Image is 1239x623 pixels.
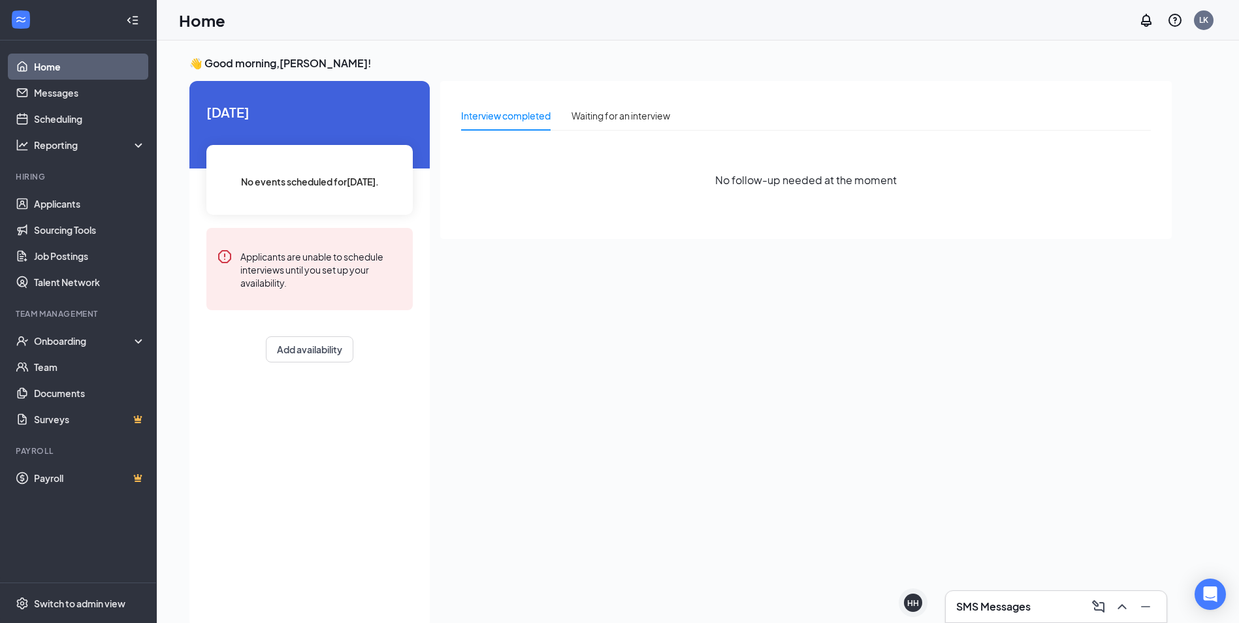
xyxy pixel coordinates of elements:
[266,336,353,362] button: Add availability
[1091,599,1106,615] svg: ComposeMessage
[1138,599,1153,615] svg: Minimize
[206,102,413,122] span: [DATE]
[1112,596,1133,617] button: ChevronUp
[34,217,146,243] a: Sourcing Tools
[34,406,146,432] a: SurveysCrown
[34,106,146,132] a: Scheduling
[189,56,1172,71] h3: 👋 Good morning, [PERSON_NAME] !
[34,380,146,406] a: Documents
[1199,14,1208,25] div: LK
[956,599,1031,614] h3: SMS Messages
[240,249,402,289] div: Applicants are unable to schedule interviews until you set up your availability.
[907,598,919,609] div: HH
[34,243,146,269] a: Job Postings
[1195,579,1226,610] div: Open Intercom Messenger
[34,465,146,491] a: PayrollCrown
[1138,12,1154,28] svg: Notifications
[16,334,29,347] svg: UserCheck
[1088,596,1109,617] button: ComposeMessage
[34,597,125,610] div: Switch to admin view
[16,138,29,152] svg: Analysis
[1114,599,1130,615] svg: ChevronUp
[126,14,139,27] svg: Collapse
[1167,12,1183,28] svg: QuestionInfo
[16,445,143,456] div: Payroll
[34,354,146,380] a: Team
[241,174,379,189] span: No events scheduled for [DATE] .
[34,54,146,80] a: Home
[16,171,143,182] div: Hiring
[715,172,897,188] span: No follow-up needed at the moment
[34,80,146,106] a: Messages
[34,334,135,347] div: Onboarding
[34,269,146,295] a: Talent Network
[16,597,29,610] svg: Settings
[461,108,551,123] div: Interview completed
[217,249,233,264] svg: Error
[1135,596,1156,617] button: Minimize
[14,13,27,26] svg: WorkstreamLogo
[571,108,670,123] div: Waiting for an interview
[16,308,143,319] div: Team Management
[34,191,146,217] a: Applicants
[179,9,225,31] h1: Home
[34,138,146,152] div: Reporting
